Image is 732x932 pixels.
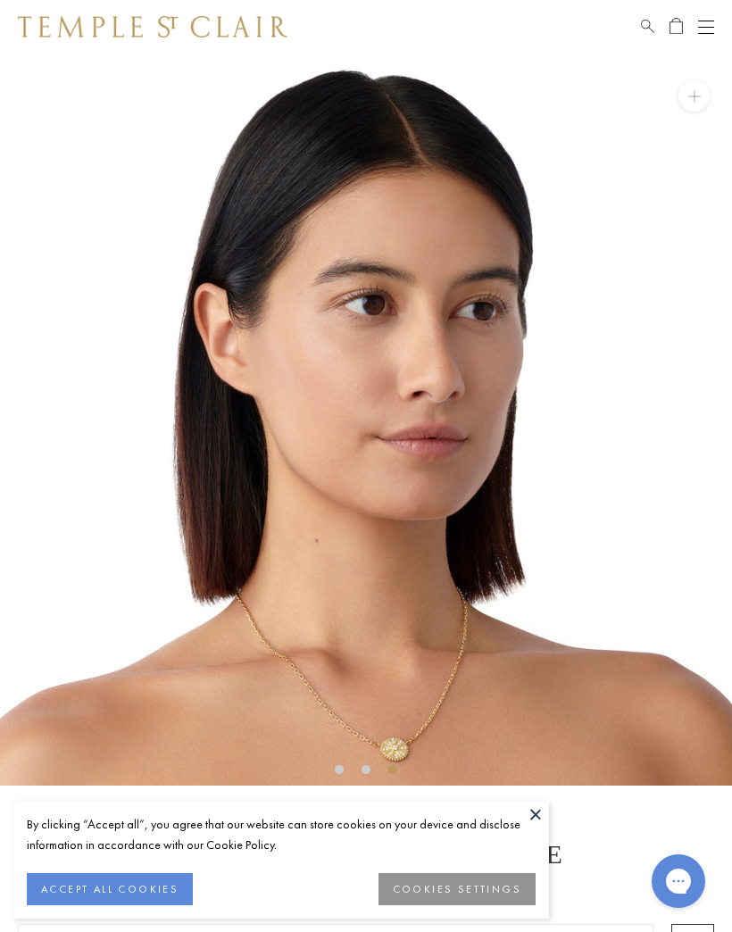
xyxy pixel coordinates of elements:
[641,16,654,37] a: Search
[27,873,193,905] button: ACCEPT ALL COOKIES
[18,16,287,37] img: Temple St. Clair
[378,873,536,905] button: COOKIES SETTINGS
[27,814,536,855] div: By clicking “Accept all”, you agree that our website can store cookies on your device and disclos...
[670,16,683,37] a: Open Shopping Bag
[643,848,714,914] iframe: Gorgias live chat messenger
[698,16,714,37] button: Open navigation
